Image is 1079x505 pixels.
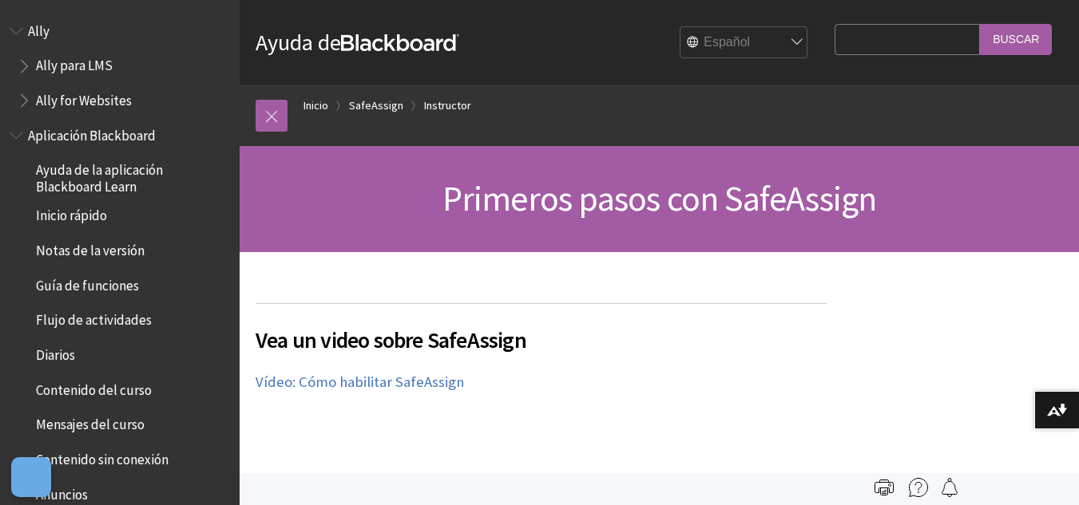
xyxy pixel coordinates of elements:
[36,377,152,398] span: Contenido del curso
[980,24,1052,55] input: Buscar
[256,303,827,357] h2: Vea un video sobre SafeAssign
[36,481,88,503] span: Anuncios
[10,18,230,114] nav: Book outline for Anthology Ally Help
[256,373,464,392] a: Vídeo: Cómo habilitar SafeAssign
[36,341,75,363] span: Diarios
[442,176,877,220] span: Primeros pasos con SafeAssign
[28,122,156,144] span: Aplicación Blackboard
[875,478,894,497] img: Print
[36,87,132,108] span: Ally for Websites
[349,96,403,116] a: SafeAssign
[36,307,152,329] span: Flujo de actividades
[424,96,471,116] a: Instructor
[28,18,50,39] span: Ally
[303,96,328,116] a: Inicio
[36,237,145,258] span: Notas de la versión
[36,203,107,224] span: Inicio rápido
[341,34,459,51] strong: Blackboard
[36,412,145,433] span: Mensajes del curso
[36,53,113,74] span: Ally para LMS
[36,446,169,468] span: Contenido sin conexión
[11,457,51,497] button: Abrir preferencias
[940,478,959,497] img: Follow this page
[36,272,139,294] span: Guía de funciones
[36,157,228,195] span: Ayuda de la aplicación Blackboard Learn
[680,27,808,59] select: Site Language Selector
[909,478,928,497] img: More help
[256,28,459,57] a: Ayuda deBlackboard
